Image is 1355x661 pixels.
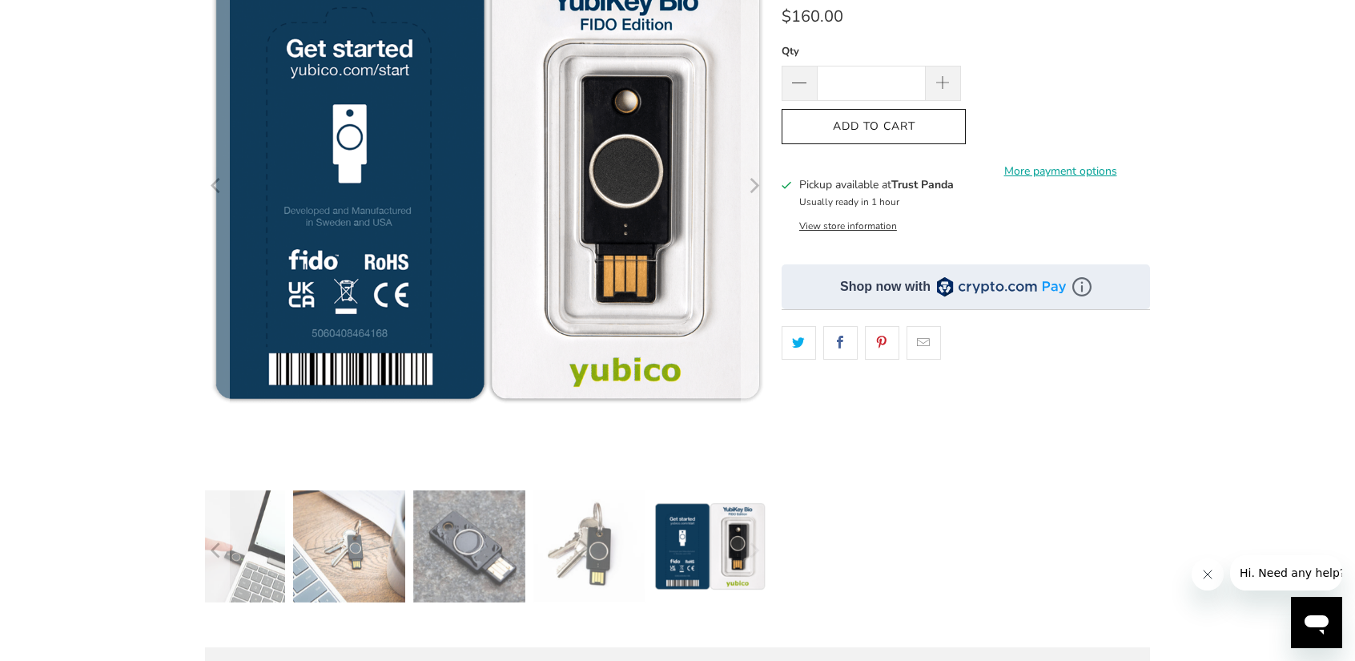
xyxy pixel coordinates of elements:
[782,109,966,145] button: Add to Cart
[865,326,899,360] a: Share this on Pinterest
[173,490,285,603] img: YubiKey Bio (FIDO Edition) - Trust Panda
[741,490,766,611] button: Next
[891,177,954,192] b: Trust Panda
[653,490,766,603] img: YubiKey Bio (FIDO Edition) - Trust Panda
[782,326,816,360] a: Share this on Twitter
[204,490,230,611] button: Previous
[782,42,961,60] label: Qty
[10,11,115,24] span: Hi. Need any help?
[413,490,525,603] img: YubiKey Bio (FIDO Edition) - Trust Panda
[840,278,931,296] div: Shop now with
[799,220,897,232] button: View store information
[1291,597,1342,648] iframe: Button to launch messaging window
[782,6,843,27] span: $160.00
[971,163,1150,180] a: More payment options
[1230,555,1342,590] iframe: Message from company
[799,195,899,208] small: Usually ready in 1 hour
[293,490,405,603] img: YubiKey Bio (FIDO Edition) - Trust Panda
[823,326,858,360] a: Share this on Facebook
[782,388,1150,441] iframe: Reviews Widget
[798,120,949,134] span: Add to Cart
[1192,558,1224,590] iframe: Close message
[799,176,954,193] h3: Pickup available at
[907,326,941,360] a: Email this to a friend
[533,490,645,603] img: YubiKey Bio (FIDO Edition) - Trust Panda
